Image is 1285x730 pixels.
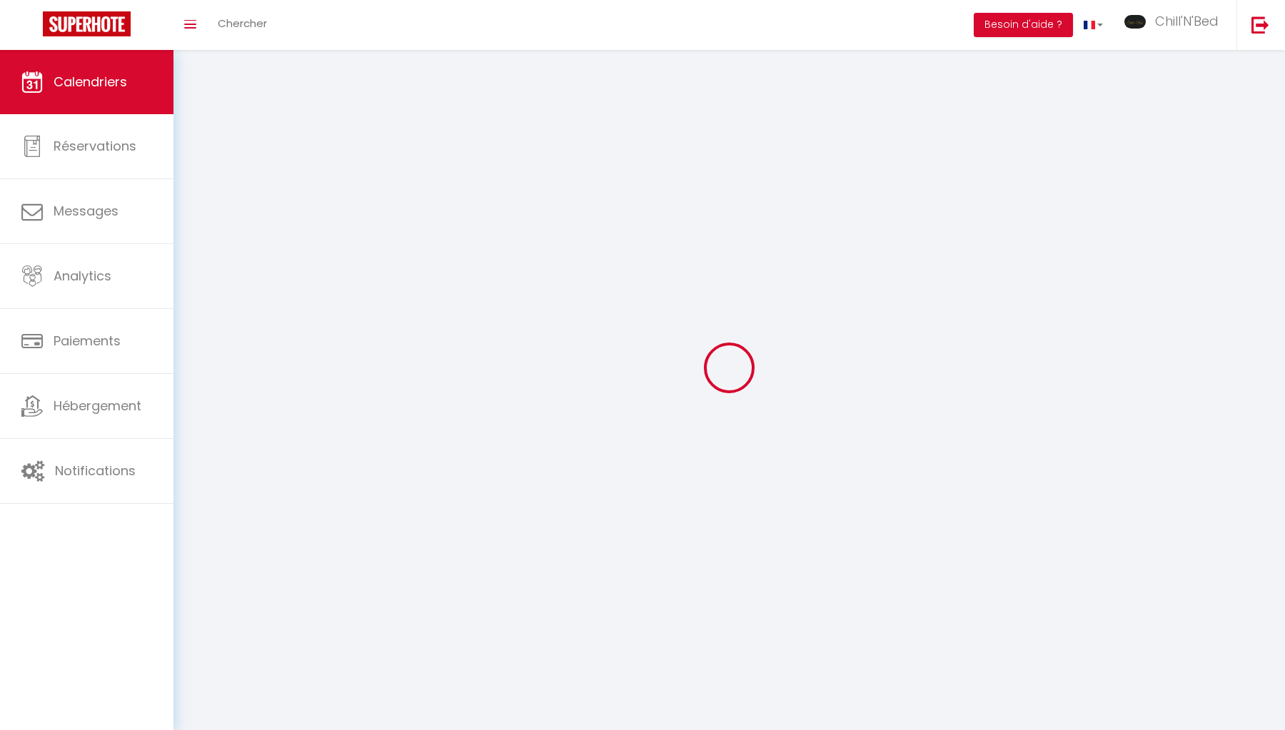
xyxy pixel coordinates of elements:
[55,462,136,480] span: Notifications
[54,397,141,415] span: Hébergement
[1124,15,1146,29] img: ...
[43,11,131,36] img: Super Booking
[1155,12,1219,30] span: Chill'N'Bed
[54,267,111,285] span: Analytics
[54,137,136,155] span: Réservations
[54,73,127,91] span: Calendriers
[218,16,267,31] span: Chercher
[974,13,1073,37] button: Besoin d'aide ?
[54,202,119,220] span: Messages
[1251,16,1269,34] img: logout
[54,332,121,350] span: Paiements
